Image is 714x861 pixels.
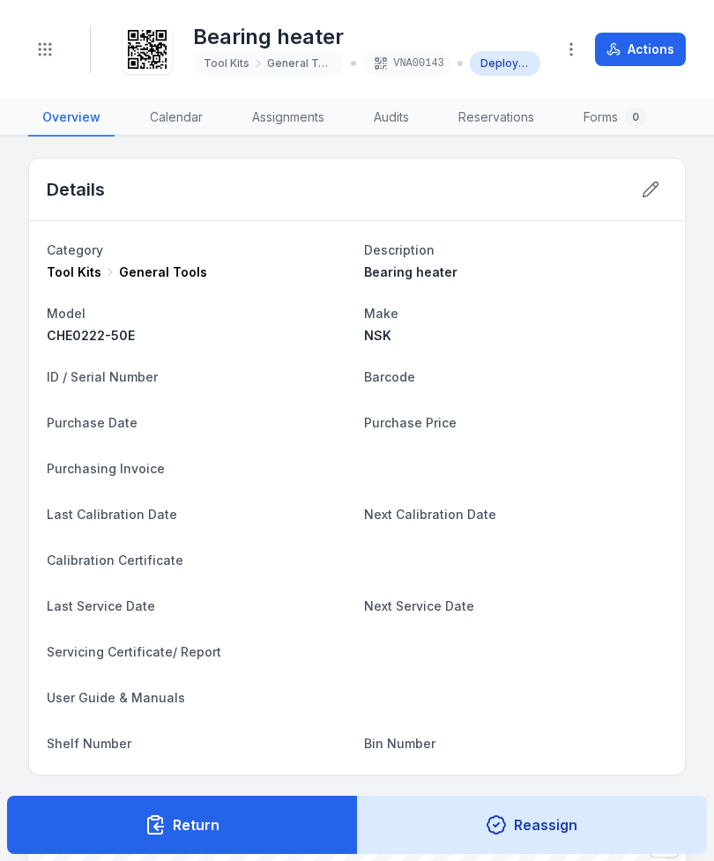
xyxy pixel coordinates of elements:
a: Overview [28,100,115,137]
span: Description [364,242,435,257]
span: Last Service Date [47,598,155,613]
span: Barcode [364,369,415,384]
span: Servicing Certificate/ Report [47,644,221,659]
h2: Details [47,177,105,202]
span: ID / Serial Number [47,369,158,384]
span: CHE0222-50E [47,328,135,343]
h1: Bearing heater [193,23,540,51]
div: 0 [625,107,646,128]
button: Return [7,796,358,854]
span: Next Service Date [364,598,474,613]
span: NSK [364,328,391,343]
div: Deployed [470,51,540,76]
span: User Guide & Manuals [47,690,185,705]
a: Forms0 [569,100,660,137]
span: Make [364,306,398,321]
span: Model [47,306,86,321]
span: General Tools [267,56,333,71]
a: Assignments [238,100,338,137]
a: Calendar [136,100,217,137]
span: Next Calibration Date [364,507,496,522]
span: Purchasing Invoice [47,461,165,476]
button: Actions [595,33,686,66]
a: Reservations [444,100,548,137]
div: VNA00143 [363,51,450,76]
span: Purchase Date [47,415,138,430]
span: Tool Kits [47,263,101,281]
span: General Tools [119,263,207,281]
span: Shelf Number [47,736,131,751]
button: Reassign [357,796,708,854]
span: Category [47,242,103,257]
span: Bin Number [364,736,435,751]
span: Last Calibration Date [47,507,177,522]
button: Toggle navigation [28,33,62,66]
span: Calibration Certificate [47,553,183,568]
span: Tool Kits [204,56,249,71]
a: Audits [360,100,423,137]
span: Bearing heater [364,264,457,279]
span: Purchase Price [364,415,457,430]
